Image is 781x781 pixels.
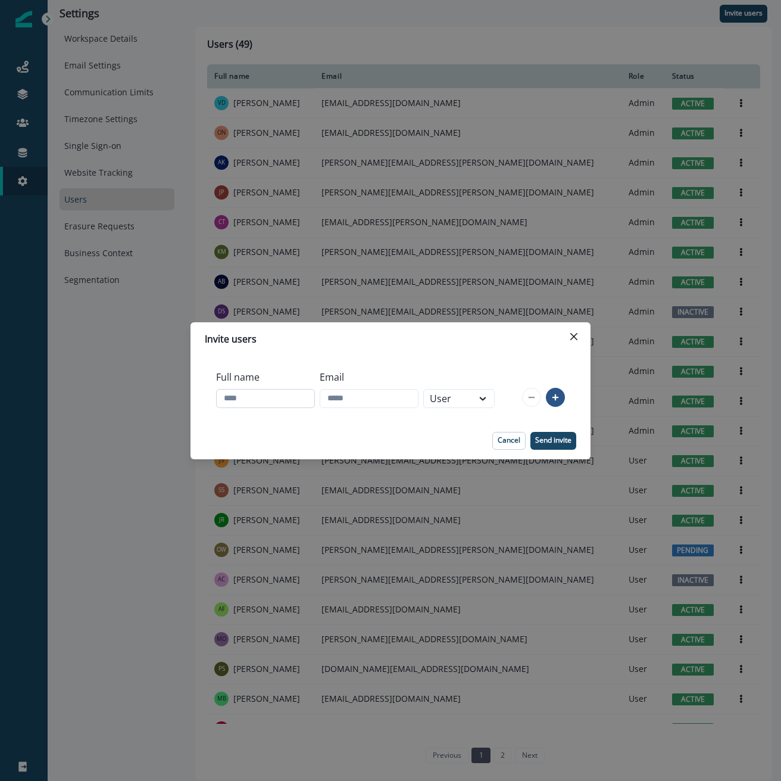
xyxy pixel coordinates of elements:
button: Close [564,327,583,346]
p: Cancel [498,436,520,444]
button: Cancel [492,432,526,450]
p: Full name [216,370,260,384]
button: Send invite [530,432,576,450]
button: add-row [546,388,565,407]
p: Invite users [205,332,257,346]
p: Email [320,370,344,384]
div: User [430,391,467,406]
button: remove-row [522,388,541,407]
p: Send invite [535,436,571,444]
